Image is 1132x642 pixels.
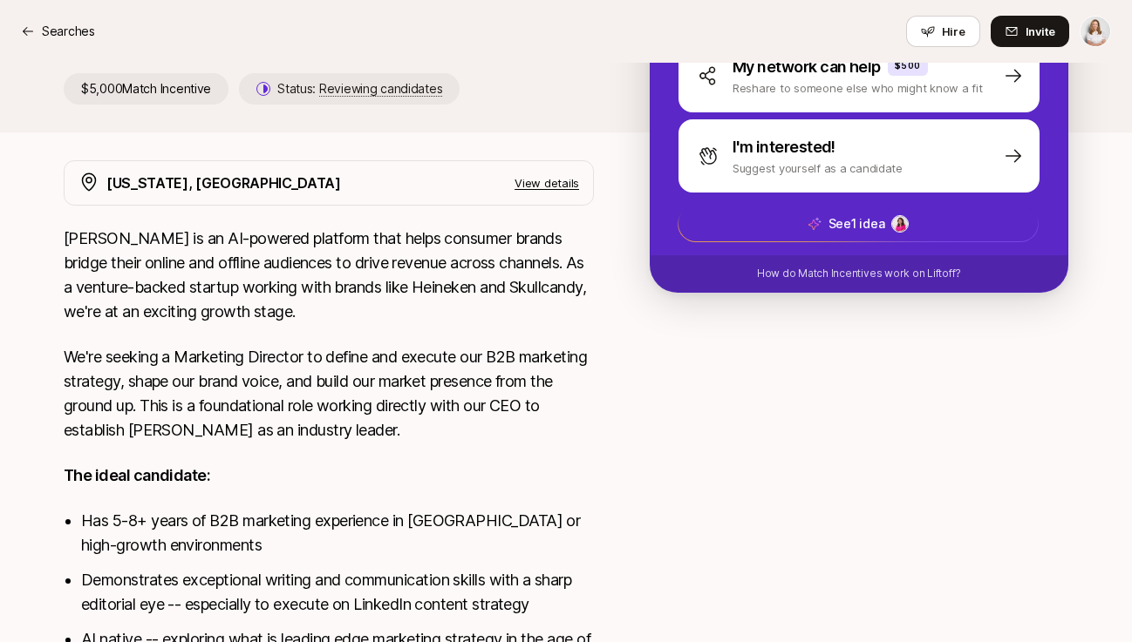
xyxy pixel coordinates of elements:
[991,16,1069,47] button: Invite
[277,78,442,99] p: Status:
[64,345,594,443] p: We're seeking a Marketing Director to define and execute our B2B marketing strategy, shape our br...
[829,213,885,234] p: See 1 idea
[319,81,442,97] span: Reviewing candidates
[733,135,835,159] p: I'm interested!
[895,58,921,72] p: $500
[1080,16,1111,47] button: Mary Beech
[733,55,881,79] p: My network can help
[106,172,341,194] p: [US_STATE], [GEOGRAPHIC_DATA]
[733,159,903,177] p: Suggest yourself as a candidate
[892,216,908,232] img: 9e09e871_5697_442b_ae6e_b16e3f6458f8.jpg
[64,73,228,105] p: $5,000 Match Incentive
[81,568,594,617] li: Demonstrates exceptional writing and communication skills with a sharp editorial eye -- especiall...
[942,23,965,40] span: Hire
[733,79,983,97] p: Reshare to someone else who might know a fit
[678,206,1039,242] button: See1 idea
[1026,23,1055,40] span: Invite
[42,21,95,42] p: Searches
[64,466,210,484] strong: The ideal candidate:
[64,226,594,324] p: [PERSON_NAME] is an AI-powered platform that helps consumer brands bridge their online and offlin...
[515,174,579,192] p: View details
[1081,17,1110,46] img: Mary Beech
[757,266,961,281] p: How do Match Incentives work on Liftoff?
[906,16,980,47] button: Hire
[81,509,594,558] li: Has 5-8+ years of B2B marketing experience in [GEOGRAPHIC_DATA] or high-growth environments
